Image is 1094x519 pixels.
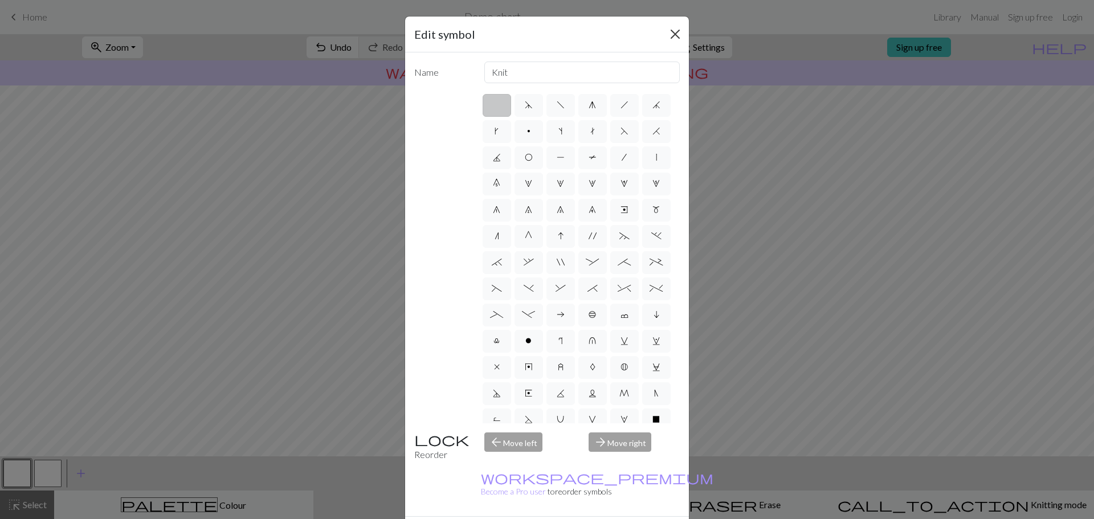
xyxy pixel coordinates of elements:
[589,310,597,319] span: b
[621,415,628,424] span: W
[557,100,565,109] span: f
[589,153,597,162] span: T
[652,179,660,188] span: 5
[652,336,660,345] span: w
[493,389,501,398] span: D
[525,336,532,345] span: o
[621,205,628,214] span: e
[621,336,628,345] span: v
[493,153,501,162] span: J
[557,258,565,267] span: "
[650,258,663,267] span: +
[525,100,533,109] span: d
[525,231,532,240] span: G
[492,284,502,293] span: (
[557,205,564,214] span: 8
[524,258,534,267] span: ,
[525,205,532,214] span: 7
[652,415,660,424] span: X
[494,362,500,371] span: x
[495,231,499,240] span: n
[618,258,631,267] span: ;
[525,153,533,162] span: O
[590,362,595,371] span: A
[666,25,684,43] button: Close
[621,362,628,371] span: B
[490,310,503,319] span: _
[407,62,477,83] label: Name
[414,26,475,43] h5: Edit symbol
[589,205,596,214] span: 9
[522,310,535,319] span: -
[557,310,565,319] span: a
[622,153,627,162] span: /
[652,362,660,371] span: C
[618,284,631,293] span: ^
[493,179,500,188] span: 0
[651,231,662,240] span: .
[557,153,565,162] span: P
[558,336,562,345] span: r
[621,179,628,188] span: 4
[557,179,564,188] span: 2
[590,126,595,136] span: t
[586,258,599,267] span: :
[654,389,659,398] span: N
[589,100,596,109] span: g
[619,389,629,398] span: M
[524,284,534,293] span: )
[493,415,501,424] span: R
[589,179,596,188] span: 3
[589,336,596,345] span: u
[589,389,597,398] span: L
[621,310,628,319] span: c
[525,179,532,188] span: 1
[589,415,596,424] span: V
[481,473,713,496] small: to reorder symbols
[527,126,530,136] span: p
[654,310,659,319] span: i
[407,432,477,461] div: Reorder
[619,231,630,240] span: ~
[525,415,533,424] span: S
[481,469,713,485] span: workspace_premium
[652,205,660,214] span: m
[493,205,500,214] span: 6
[621,100,628,109] span: h
[556,284,566,293] span: &
[493,336,500,345] span: l
[481,473,713,496] a: Become a Pro user
[558,362,564,371] span: z
[652,100,660,109] span: j
[589,231,597,240] span: '
[525,389,532,398] span: E
[525,362,533,371] span: y
[557,415,564,424] span: U
[656,153,657,162] span: |
[495,126,499,136] span: k
[558,231,564,240] span: I
[621,126,628,136] span: F
[558,126,562,136] span: s
[557,389,565,398] span: K
[652,126,660,136] span: H
[650,284,663,293] span: %
[492,258,502,267] span: `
